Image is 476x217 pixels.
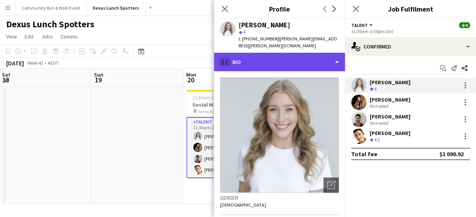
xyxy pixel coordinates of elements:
app-job-card: 11:30am-2:30pm (3h)4/4Social Media Lunch Spotters Various Dexus Locations1 RoleTalent4/411:30am-2... [186,90,272,178]
a: Jobs [38,32,56,42]
span: 4/4 [459,22,470,28]
span: Sat [2,71,10,78]
a: Edit [22,32,37,42]
div: Not rated [370,103,390,109]
div: 11:30am-2:30pm (3h) [351,28,470,34]
div: Not rated [370,120,390,126]
span: t. [PHONE_NUMBER] [239,36,279,42]
span: Sun [94,71,103,78]
h3: Social Media Lunch Spotters [186,101,272,108]
button: Dexus Lunch Spotters [87,0,146,15]
h3: Job Fulfilment [345,4,476,14]
div: Confirmed [345,37,476,56]
h3: Gender [220,194,339,201]
h3: Profile [214,4,345,14]
span: Various Dexus Locations [197,108,245,114]
span: 20 [185,75,196,84]
div: [PERSON_NAME] [370,113,410,120]
span: 19 [93,75,103,84]
div: $1 090.92 [439,150,464,158]
div: [DATE] [6,59,24,67]
div: Total fee [351,150,377,158]
a: Comms [57,32,81,42]
app-card-role: Talent4/411:30am-2:30pm (3h)[PERSON_NAME][PERSON_NAME][PERSON_NAME][PERSON_NAME] [186,117,272,178]
span: Week 42 [25,60,45,66]
div: [PERSON_NAME] [370,79,410,86]
span: Jobs [41,33,53,40]
button: Talent [351,22,374,28]
button: Community Run & Walk Event [16,0,87,15]
span: | [PERSON_NAME][EMAIL_ADDRESS][PERSON_NAME][DOMAIN_NAME] [239,36,337,48]
div: Open photos pop-in [323,177,339,193]
span: 11:30am-2:30pm (3h) [192,95,235,100]
div: Bio [214,53,345,71]
span: 4 [374,86,377,92]
span: Talent [351,22,368,28]
div: AEDT [48,60,59,66]
div: [PERSON_NAME] [370,130,410,137]
span: [DEMOGRAPHIC_DATA] [220,202,266,208]
img: Crew avatar or photo [220,77,339,193]
span: Edit [25,33,34,40]
span: Comms [61,33,78,40]
span: 4.2 [374,137,380,142]
span: 4 [243,29,246,35]
h1: Dexus Lunch Spotters [6,18,94,30]
span: 18 [1,75,10,84]
div: [PERSON_NAME] [370,96,410,103]
a: View [3,32,20,42]
span: Mon [186,71,196,78]
div: [PERSON_NAME] [239,22,290,28]
span: View [6,33,17,40]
